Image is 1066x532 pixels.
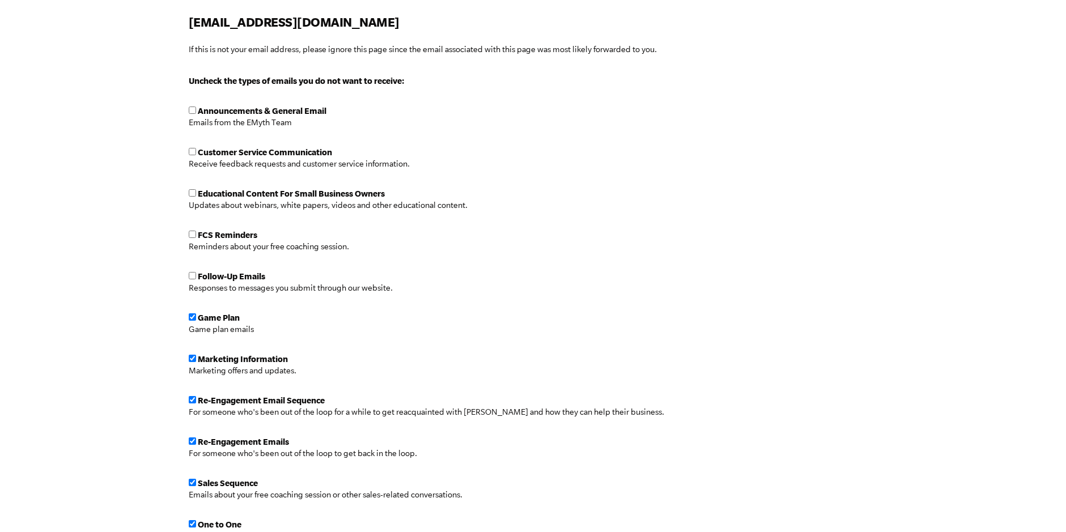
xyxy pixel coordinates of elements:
span: Educational Content For Small Business Owners [198,189,385,198]
p: Responses to messages you submit through our website. [189,281,664,295]
h2: [EMAIL_ADDRESS][DOMAIN_NAME] [189,13,657,31]
p: Reminders about your free coaching session. [189,240,664,253]
span: Follow-Up Emails [198,271,265,281]
p: Receive feedback requests and customer service information. [189,157,664,171]
p: Updates about webinars, white papers, videos and other educational content. [189,198,664,212]
span: Game Plan [198,313,240,322]
p: Uncheck the types of emails you do not want to receive: [189,74,664,88]
span: Re-Engagement Emails [198,437,289,446]
span: Marketing Information [198,354,288,364]
span: One to One [198,520,241,529]
span: Re-Engagement Email Sequence [198,395,325,405]
span: FCS Reminders [198,230,257,240]
p: If this is not your email address, please ignore this page since the email associated with this p... [189,42,657,56]
p: Marketing offers and updates. [189,364,664,377]
span: Announcements & General Email [198,106,326,116]
p: For someone who's been out of the loop for a while to get reacquainted with [PERSON_NAME] and how... [189,405,664,419]
span: Customer Service Communication [198,147,332,157]
p: Emails about your free coaching session or other sales-related conversations. [189,488,664,501]
p: Game plan emails [189,322,664,336]
span: Sales Sequence [198,478,258,488]
p: Emails from the EMyth Team [189,116,664,129]
p: For someone who's been out of the loop to get back in the loop. [189,446,664,460]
